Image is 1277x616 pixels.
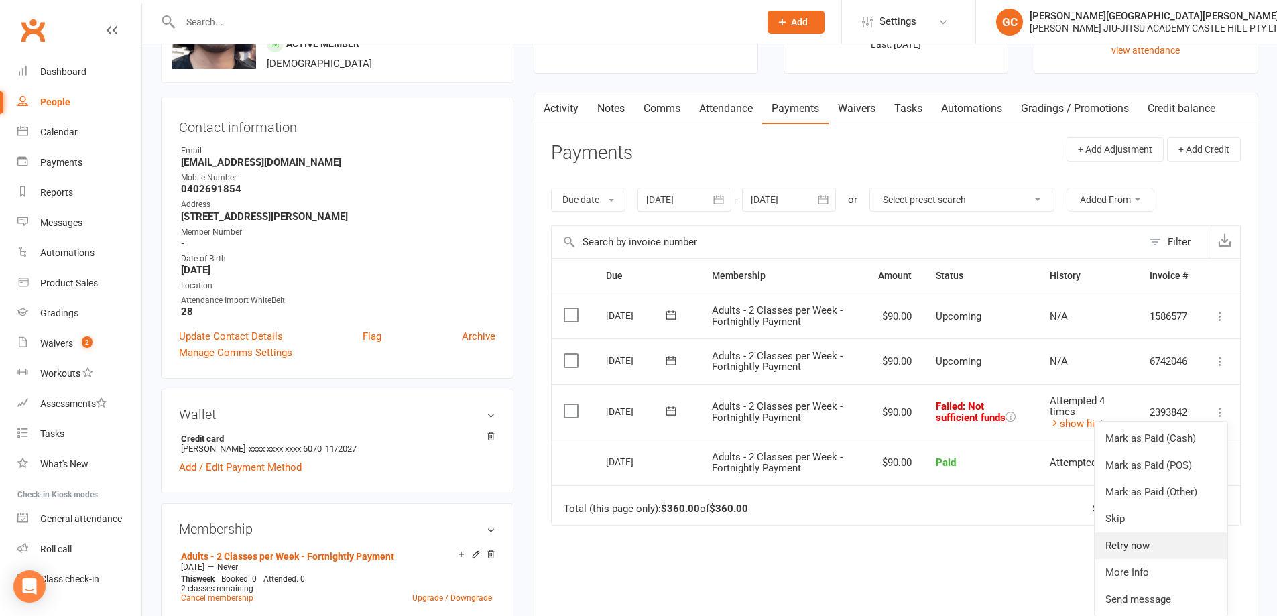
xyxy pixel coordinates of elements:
[179,521,495,536] h3: Membership
[181,226,495,239] div: Member Number
[40,187,73,198] div: Reports
[181,551,394,562] a: Adults - 2 Classes per Week - Fortnightly Payment
[1095,586,1227,613] a: Send message
[176,13,750,32] input: Search...
[17,178,141,208] a: Reports
[249,444,322,454] span: xxxx xxxx xxxx 6070
[932,93,1012,124] a: Automations
[1050,395,1105,418] span: Attempted 4 times
[40,368,80,379] div: Workouts
[551,188,625,212] button: Due date
[712,451,843,475] span: Adults - 2 Classes per Week - Fortnightly Payment
[40,428,64,439] div: Tasks
[179,345,292,361] a: Manage Comms Settings
[866,338,924,384] td: $90.00
[40,308,78,318] div: Gradings
[181,280,495,292] div: Location
[325,444,357,454] span: 11/2027
[40,513,122,524] div: General attendance
[267,58,372,70] span: [DEMOGRAPHIC_DATA]
[1050,310,1068,322] span: N/A
[1095,425,1227,452] a: Mark as Paid (Cash)
[1168,234,1191,250] div: Filter
[1050,355,1068,367] span: N/A
[181,237,495,249] strong: -
[1095,532,1227,559] a: Retry now
[1093,503,1211,515] div: Showing of payments
[17,87,141,117] a: People
[768,11,825,34] button: Add
[40,574,99,584] div: Class check-in
[17,147,141,178] a: Payments
[181,210,495,223] strong: [STREET_ADDRESS][PERSON_NAME]
[181,145,495,158] div: Email
[40,338,73,349] div: Waivers
[178,574,218,584] div: week
[1095,505,1227,532] a: Skip
[866,294,924,339] td: $90.00
[1038,259,1138,293] th: History
[40,157,82,168] div: Payments
[178,562,495,572] div: —
[606,350,668,371] div: [DATE]
[179,115,495,135] h3: Contact information
[1067,137,1164,162] button: + Add Adjustment
[936,310,981,322] span: Upcoming
[1067,188,1154,212] button: Added From
[16,13,50,47] a: Clubworx
[606,401,668,422] div: [DATE]
[181,253,495,265] div: Date of Birth
[762,93,829,124] a: Payments
[217,562,238,572] span: Never
[1050,456,1121,469] span: Attempted once
[17,238,141,268] a: Automations
[712,400,843,424] span: Adults - 2 Classes per Week - Fortnightly Payment
[700,259,866,293] th: Membership
[17,117,141,147] a: Calendar
[17,419,141,449] a: Tasks
[848,192,857,208] div: or
[13,570,46,603] div: Open Intercom Messenger
[179,459,302,475] a: Add / Edit Payment Method
[594,259,700,293] th: Due
[924,259,1038,293] th: Status
[709,503,748,515] strong: $360.00
[1095,559,1227,586] a: More Info
[1138,384,1200,440] td: 2393842
[181,306,495,318] strong: 28
[661,503,700,515] strong: $360.00
[181,264,495,276] strong: [DATE]
[181,183,495,195] strong: 0402691854
[1138,93,1225,124] a: Credit balance
[17,298,141,328] a: Gradings
[40,66,86,77] div: Dashboard
[829,93,885,124] a: Waivers
[936,400,1006,424] span: : Not sufficient funds
[1142,226,1209,258] button: Filter
[712,304,843,328] span: Adults - 2 Classes per Week - Fortnightly Payment
[363,328,381,345] a: Flag
[17,449,141,479] a: What's New
[17,564,141,595] a: Class kiosk mode
[40,544,72,554] div: Roll call
[1167,137,1241,162] button: + Add Credit
[263,574,305,584] span: Attended: 0
[40,458,88,469] div: What's New
[181,593,253,603] a: Cancel membership
[879,7,916,37] span: Settings
[181,172,495,184] div: Mobile Number
[179,432,495,456] li: [PERSON_NAME]
[181,584,253,593] span: 2 classes remaining
[1012,93,1138,124] a: Gradings / Promotions
[17,208,141,238] a: Messages
[936,400,1006,424] span: Failed
[564,503,748,515] div: Total (this page only): of
[221,574,257,584] span: Booked: 0
[996,9,1023,36] div: GC
[1138,259,1200,293] th: Invoice #
[181,294,495,307] div: Attendance Import WhiteBelt
[1050,418,1117,430] a: show history
[17,268,141,298] a: Product Sales
[1138,294,1200,339] td: 1586577
[40,97,70,107] div: People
